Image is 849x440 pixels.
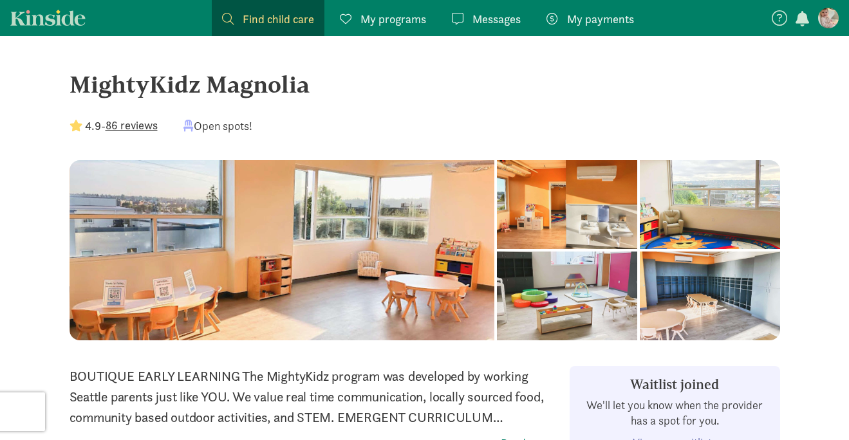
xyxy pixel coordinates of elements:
[243,10,314,28] span: Find child care
[85,118,101,133] strong: 4.9
[70,366,554,428] p: BOUTIQUE EARLY LEARNING The MightyKidz program was developed by working Seattle parents just like...
[360,10,426,28] span: My programs
[581,377,769,392] h3: Waitlist joined
[581,398,769,428] p: We'll let you know when the provider has a spot for you.
[10,10,86,26] a: Kinside
[106,116,158,134] button: 86 reviews
[472,10,521,28] span: Messages
[183,117,252,134] div: Open spots!
[70,117,158,134] div: -
[567,10,634,28] span: My payments
[70,67,780,102] div: MightyKidz Magnolia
